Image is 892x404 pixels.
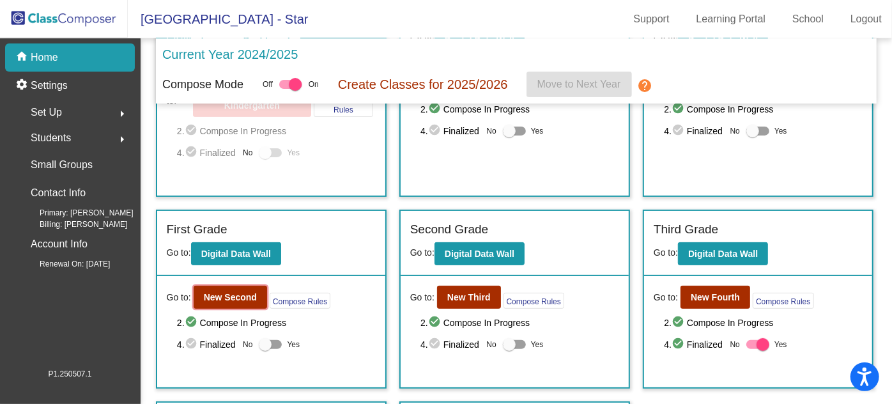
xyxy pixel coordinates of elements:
button: New Third [437,286,501,309]
b: New Pre - Kindergarten [224,79,280,111]
mat-icon: check_circle [428,102,443,117]
button: New Fourth [681,286,750,309]
span: Go to: [167,247,191,258]
a: Support [624,9,680,29]
span: Yes [774,123,787,139]
a: Learning Portal [686,9,776,29]
span: 4. Finalized [177,337,236,352]
span: No [730,339,740,350]
span: Yes [774,337,787,352]
span: 2. Compose In Progress [177,315,376,330]
span: 4. Finalized [177,145,236,160]
mat-icon: settings [15,78,31,93]
p: Small Groups [31,156,93,174]
mat-icon: check_circle [672,315,687,330]
span: 2. Compose In Progress [420,102,619,117]
p: Settings [31,78,68,93]
span: Go to: [654,291,678,304]
span: Go to: [410,247,434,258]
p: Compose Mode [162,76,243,93]
a: Logout [840,9,892,29]
b: New Second [204,292,257,302]
span: Renewal On: [DATE] [19,258,110,270]
span: Yes [287,145,300,160]
mat-icon: check_circle [185,123,200,139]
mat-icon: check_circle [428,337,443,352]
mat-icon: check_circle [428,315,443,330]
b: Digital Data Wall [201,249,271,259]
mat-icon: check_circle [672,102,687,117]
span: 2. Compose In Progress [420,315,619,330]
mat-icon: check_circle [672,337,687,352]
span: No [486,125,496,137]
span: No [243,147,252,159]
p: Account Info [31,235,88,253]
button: Move to Next Year [527,72,632,97]
mat-icon: check_circle [672,123,687,139]
mat-icon: check_circle [185,145,200,160]
span: Set Up [31,104,62,121]
span: No [243,339,252,350]
span: Yes [531,123,544,139]
span: Primary: [PERSON_NAME] [19,207,134,219]
span: [GEOGRAPHIC_DATA] - Star [128,9,309,29]
span: 4. Finalized [420,337,480,352]
span: No [730,125,740,137]
span: Move to Next Year [537,79,621,89]
mat-icon: arrow_right [114,132,130,147]
button: Digital Data Wall [434,242,525,265]
p: Contact Info [31,184,86,202]
span: 4. Finalized [664,123,723,139]
mat-icon: help [637,78,652,93]
span: No [486,339,496,350]
button: Compose Rules [270,293,330,309]
p: Current Year 2024/2025 [162,45,298,64]
span: Go to: [410,291,434,304]
label: Third Grade [654,221,718,239]
span: Students [31,129,71,147]
button: Digital Data Wall [191,242,281,265]
mat-icon: check_circle [428,123,443,139]
label: Second Grade [410,221,489,239]
b: New Fourth [691,292,740,302]
span: On [308,79,318,90]
mat-icon: arrow_right [114,106,130,121]
mat-icon: check_circle [185,315,200,330]
b: Digital Data Wall [445,249,514,259]
b: New Third [447,292,491,302]
span: Go to: [167,291,191,304]
span: 2. Compose In Progress [664,315,863,330]
p: Home [31,50,58,65]
b: Digital Data Wall [688,249,758,259]
span: Billing: [PERSON_NAME] [19,219,127,230]
span: Off [263,79,273,90]
span: 2. Compose In Progress [664,102,863,117]
button: Compose Rules [753,293,813,309]
p: Create Classes for 2025/2026 [337,75,507,94]
span: 4. Finalized [420,123,480,139]
button: Compose Rules [504,293,564,309]
mat-icon: check_circle [185,337,200,352]
span: Yes [287,337,300,352]
span: Yes [531,337,544,352]
mat-icon: home [15,50,31,65]
span: 4. Finalized [664,337,723,352]
span: 2. Compose In Progress [177,123,376,139]
a: School [782,9,834,29]
button: Digital Data Wall [678,242,768,265]
button: New Second [194,286,267,309]
span: Go to: [654,247,678,258]
label: First Grade [167,221,227,239]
